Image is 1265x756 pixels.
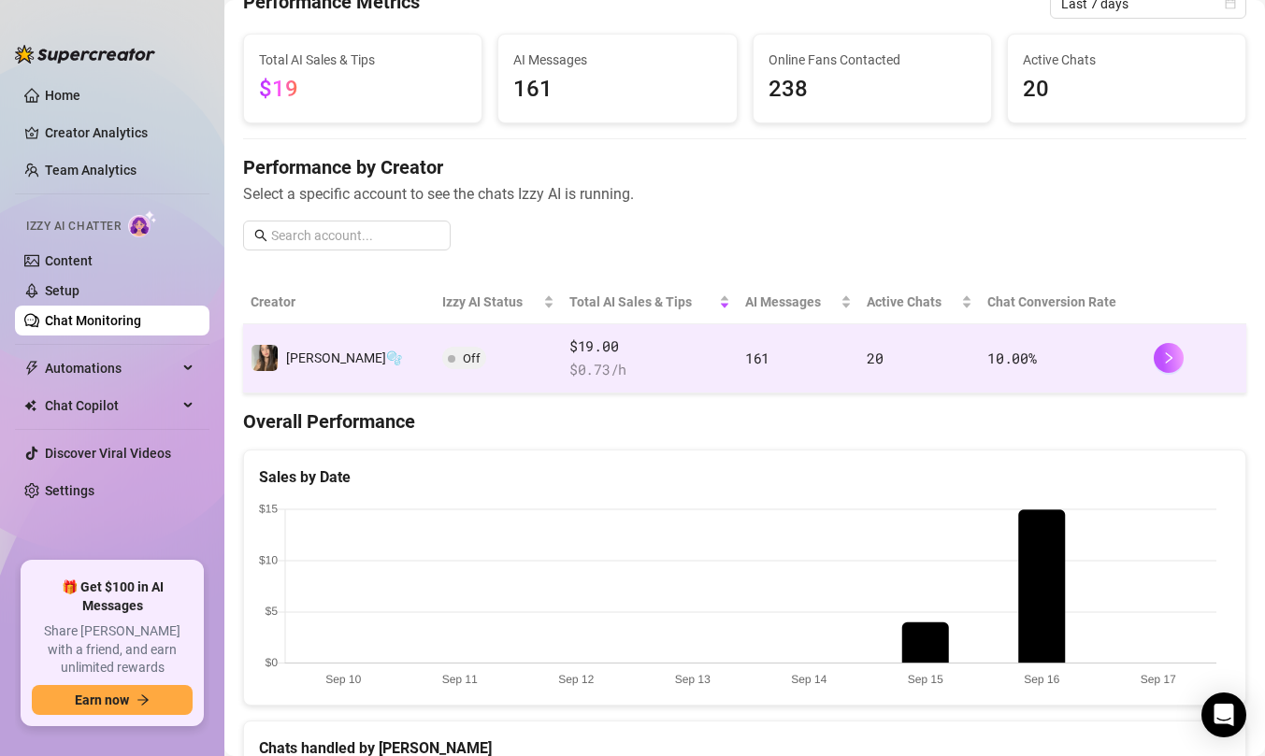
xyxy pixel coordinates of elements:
img: Chat Copilot [24,399,36,412]
th: Izzy AI Status [435,280,562,324]
img: logo-BBDzfeDw.svg [15,45,155,64]
th: Chat Conversion Rate [980,280,1146,324]
span: 161 [745,349,769,367]
span: Chat Copilot [45,391,178,421]
input: Search account... [271,225,439,246]
span: [PERSON_NAME]🫧 [286,350,402,365]
a: Team Analytics [45,163,137,178]
div: Sales by Date [259,465,1230,489]
span: Total AI Sales & Tips [569,292,715,312]
a: Home [45,88,80,103]
span: right [1162,351,1175,364]
span: Izzy AI Chatter [26,218,121,235]
span: $19.00 [569,335,730,358]
span: Automations [45,353,178,383]
span: 10.00 % [987,349,1036,367]
a: Settings [45,483,94,498]
span: AI Messages [745,292,837,312]
span: arrow-right [137,693,150,706]
span: Active Chats [1023,50,1230,70]
span: Total AI Sales & Tips [259,50,467,70]
span: 20 [867,349,883,367]
a: Chat Monitoring [45,313,141,328]
span: 20 [1023,72,1230,107]
img: Bella🫧 [252,345,278,371]
span: AI Messages [513,50,721,70]
span: Share [PERSON_NAME] with a friend, and earn unlimited rewards [32,622,193,678]
span: $ 0.73 /h [569,359,730,381]
th: Total AI Sales & Tips [562,280,738,324]
th: Active Chats [859,280,980,324]
span: Izzy AI Status [442,292,539,312]
a: Content [45,253,93,268]
span: 🎁 Get $100 in AI Messages [32,578,193,615]
a: Setup [45,283,79,298]
th: Creator [243,280,435,324]
span: Off [463,351,481,365]
span: $19 [259,76,298,102]
img: AI Chatter [128,210,157,237]
button: right [1154,343,1184,373]
span: search [254,229,267,242]
span: Online Fans Contacted [769,50,976,70]
span: thunderbolt [24,361,39,376]
a: Creator Analytics [45,118,194,148]
th: AI Messages [738,280,859,324]
button: Earn nowarrow-right [32,685,193,715]
span: 161 [513,72,721,107]
h4: Overall Performance [243,408,1246,435]
span: Active Chats [867,292,957,312]
div: Open Intercom Messenger [1201,692,1246,737]
a: Discover Viral Videos [45,446,171,461]
span: 238 [769,72,976,107]
span: Earn now [75,692,129,707]
h4: Performance by Creator [243,154,1246,180]
span: Select a specific account to see the chats Izzy AI is running. [243,182,1246,206]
